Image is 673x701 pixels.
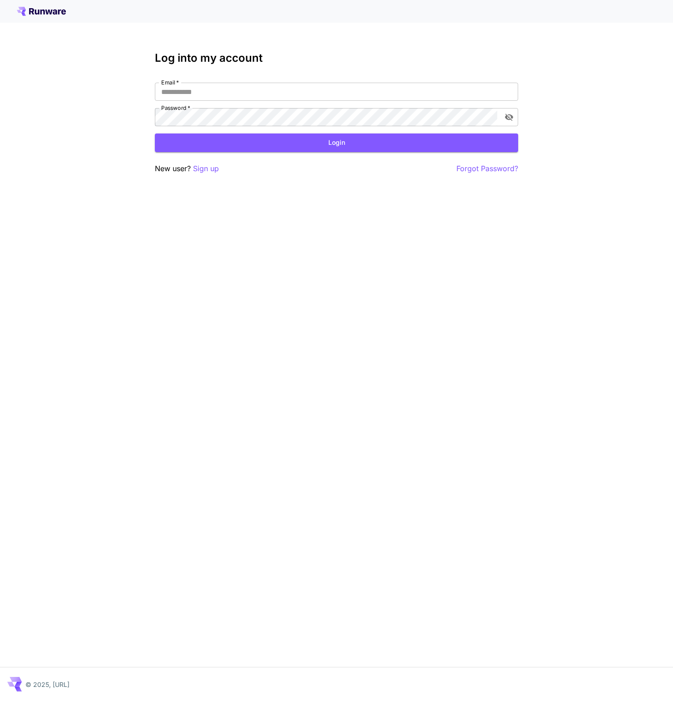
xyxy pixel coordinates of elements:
[155,163,219,174] p: New user?
[25,680,69,689] p: © 2025, [URL]
[501,109,517,125] button: toggle password visibility
[193,163,219,174] button: Sign up
[155,52,518,64] h3: Log into my account
[161,104,190,112] label: Password
[155,133,518,152] button: Login
[456,163,518,174] button: Forgot Password?
[161,79,179,86] label: Email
